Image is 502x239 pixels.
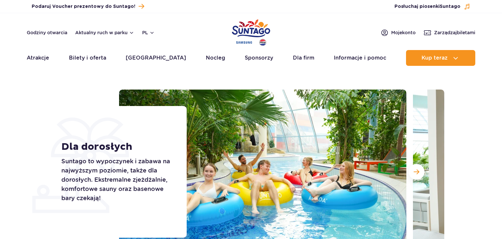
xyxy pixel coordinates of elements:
span: Zarządzaj biletami [434,29,475,36]
button: Aktualny ruch w parku [75,30,134,35]
a: Informacje i pomoc [334,50,386,66]
span: Podaruj Voucher prezentowy do Suntago! [32,3,135,10]
button: pl [142,29,155,36]
a: Dla firm [293,50,314,66]
h1: Dla dorosłych [61,141,172,153]
button: Kup teraz [406,50,475,66]
span: Suntago [440,4,460,9]
a: Mojekonto [381,29,416,37]
p: Suntago to wypoczynek i zabawa na najwyższym poziomie, także dla dorosłych. Ekstremalne zjeżdżaln... [61,157,172,203]
a: Bilety i oferta [69,50,106,66]
button: Następny slajd [409,164,424,180]
a: Nocleg [206,50,225,66]
a: Sponsorzy [245,50,273,66]
a: [GEOGRAPHIC_DATA] [126,50,186,66]
span: Kup teraz [422,55,448,61]
button: Posłuchaj piosenkiSuntago [394,3,470,10]
a: Godziny otwarcia [27,29,67,36]
a: Podaruj Voucher prezentowy do Suntago! [32,2,144,11]
span: Posłuchaj piosenki [394,3,460,10]
a: Park of Poland [232,16,270,47]
a: Atrakcje [27,50,49,66]
a: Zarządzajbiletami [424,29,475,37]
span: Moje konto [391,29,416,36]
